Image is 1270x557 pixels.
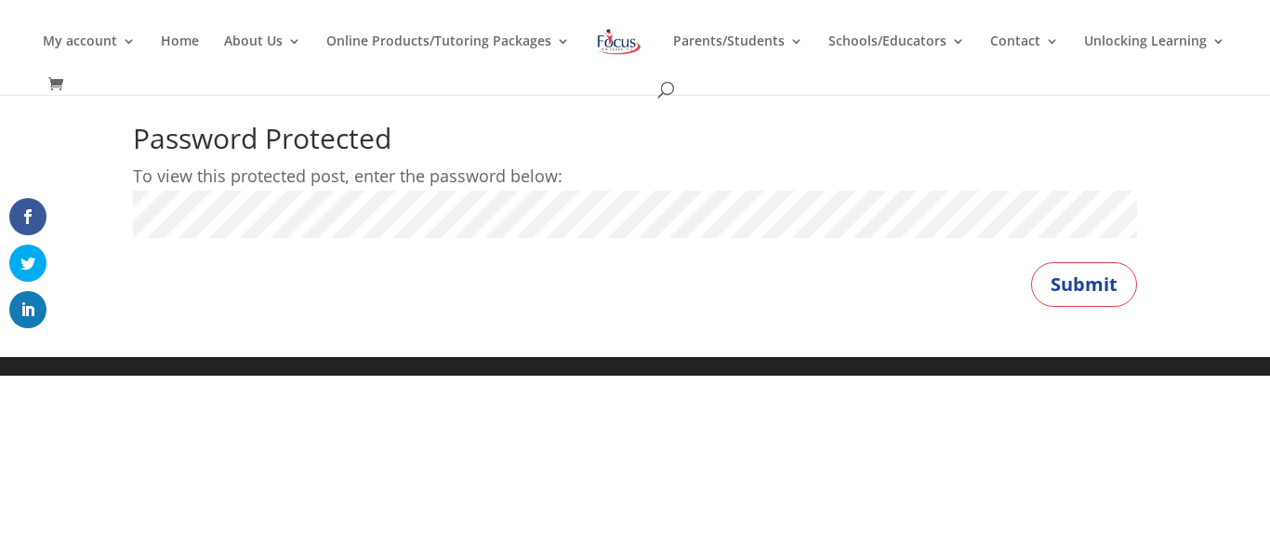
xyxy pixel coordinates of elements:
[1084,34,1225,78] a: Unlocking Learning
[43,34,136,78] a: My account
[133,125,1137,162] h1: Password Protected
[673,34,803,78] a: Parents/Students
[133,162,1137,191] p: To view this protected post, enter the password below:
[326,34,570,78] a: Online Products/Tutoring Packages
[161,34,199,78] a: Home
[990,34,1059,78] a: Contact
[828,34,965,78] a: Schools/Educators
[1031,262,1137,307] button: Submit
[595,25,643,59] img: Focus on Learning
[224,34,301,78] a: About Us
